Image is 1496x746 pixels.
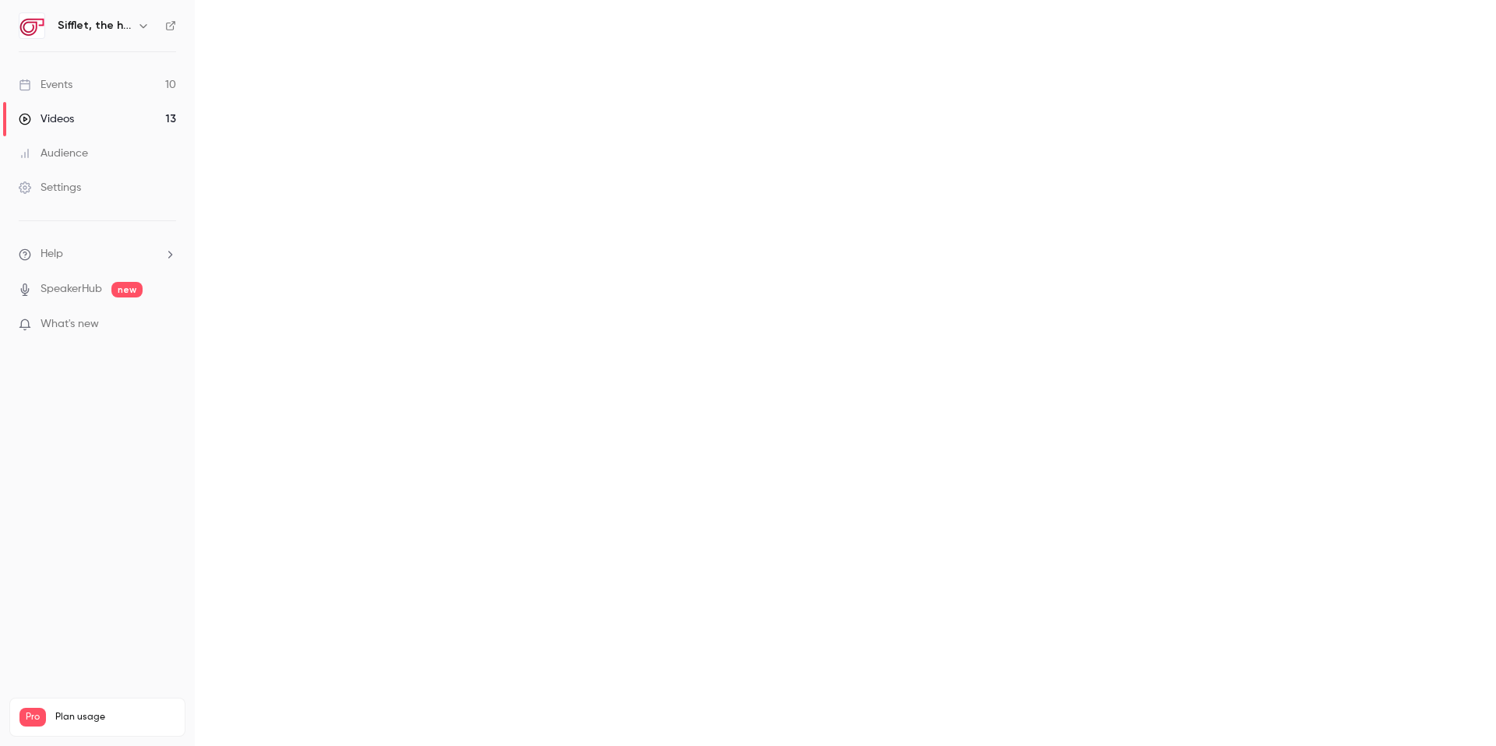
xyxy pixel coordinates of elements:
[41,316,99,333] span: What's new
[41,281,102,297] a: SpeakerHub
[55,711,175,723] span: Plan usage
[19,77,72,93] div: Events
[19,111,74,127] div: Videos
[41,246,63,262] span: Help
[111,282,143,297] span: new
[19,13,44,38] img: Sifflet, the holistic data observability platform
[58,18,131,33] h6: Sifflet, the holistic data observability platform
[19,180,81,195] div: Settings
[19,708,46,727] span: Pro
[19,246,176,262] li: help-dropdown-opener
[19,146,88,161] div: Audience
